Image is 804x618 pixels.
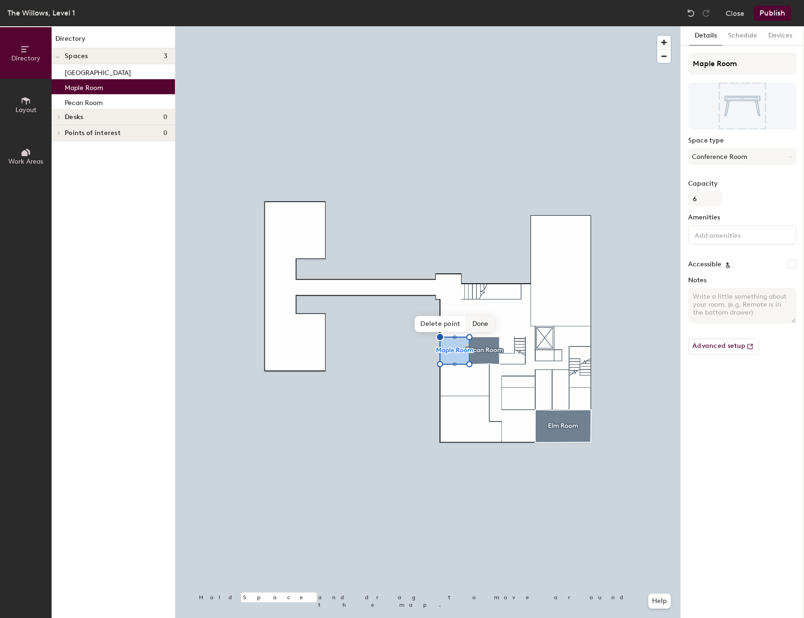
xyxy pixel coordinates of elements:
[686,8,696,18] img: Undo
[65,66,131,77] p: [GEOGRAPHIC_DATA]
[65,129,121,137] span: Points of interest
[65,53,88,60] span: Spaces
[8,158,43,166] span: Work Areas
[754,6,791,21] button: Publish
[65,96,103,107] p: Pecan Room
[163,113,167,121] span: 0
[65,81,103,92] p: Maple Room
[693,229,777,240] input: Add amenities
[688,137,796,144] label: Space type
[688,148,796,165] button: Conference Room
[52,34,175,48] h1: Directory
[688,180,796,188] label: Capacity
[726,6,744,21] button: Close
[15,106,37,114] span: Layout
[467,316,494,332] span: Done
[688,214,796,221] label: Amenities
[163,129,167,137] span: 0
[415,316,466,332] span: Delete point
[688,83,796,129] img: The space named Maple Room
[65,113,83,121] span: Desks
[701,8,711,18] img: Redo
[722,26,763,45] button: Schedule
[689,26,722,45] button: Details
[11,54,40,62] span: Directory
[648,594,671,609] button: Help
[688,339,759,354] button: Advanced setup
[688,277,796,284] label: Notes
[164,53,167,60] span: 3
[8,7,75,19] div: The Willows, Level 1
[688,261,721,268] label: Accessible
[763,26,798,45] button: Devices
